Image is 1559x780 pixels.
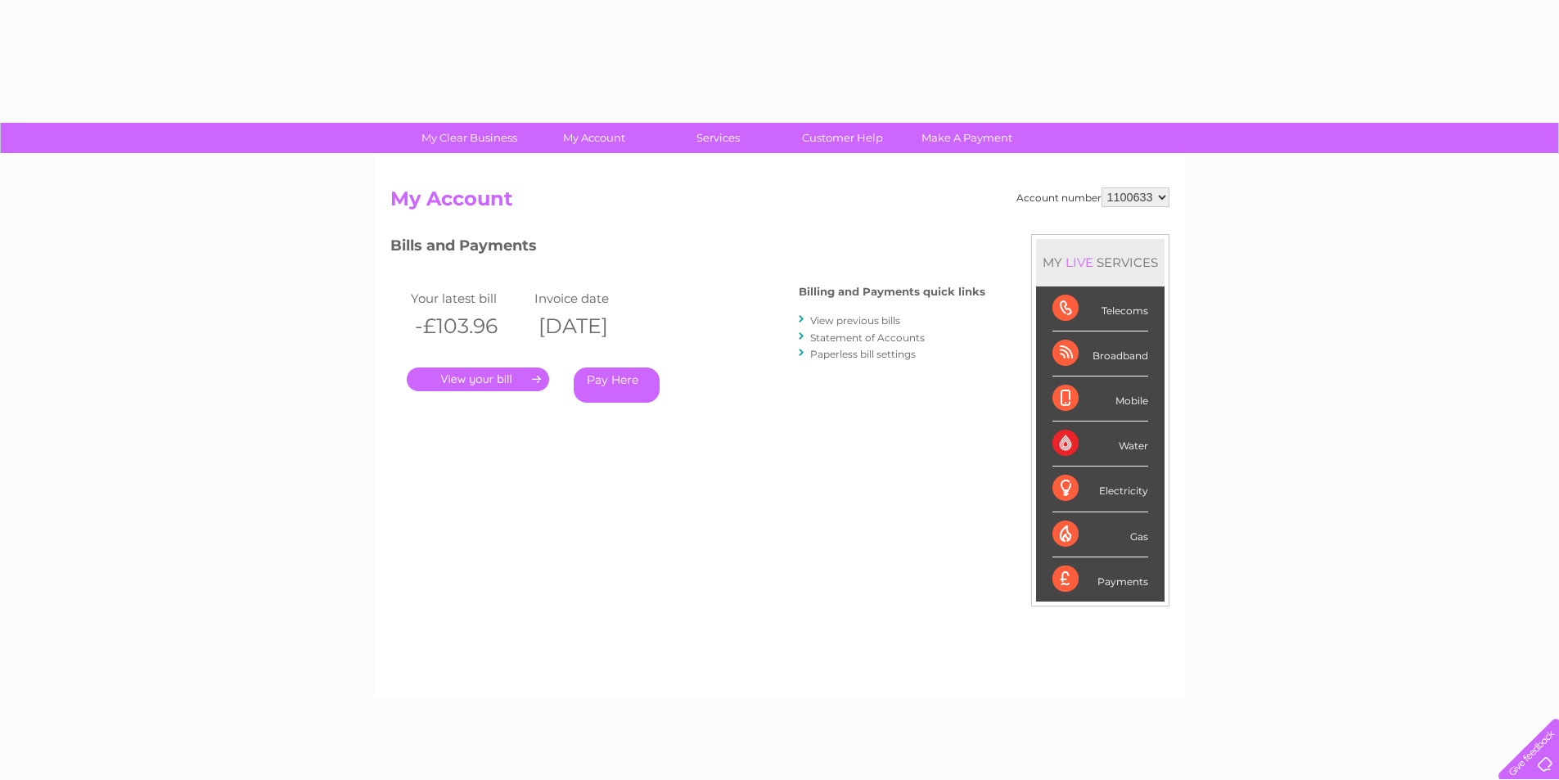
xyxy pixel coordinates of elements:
a: Make A Payment [899,123,1034,153]
th: [DATE] [530,309,654,343]
a: My Clear Business [402,123,537,153]
div: Broadband [1052,331,1148,376]
div: Water [1052,422,1148,467]
a: . [407,367,549,391]
td: Your latest bill [407,287,530,309]
a: Services [651,123,786,153]
div: MY SERVICES [1036,239,1165,286]
th: -£103.96 [407,309,530,343]
h2: My Account [390,187,1169,219]
div: Gas [1052,512,1148,557]
h4: Billing and Payments quick links [799,286,985,298]
div: Mobile [1052,376,1148,422]
h3: Bills and Payments [390,234,985,263]
a: Paperless bill settings [810,348,916,360]
a: Statement of Accounts [810,331,925,344]
div: Payments [1052,557,1148,602]
a: Customer Help [775,123,910,153]
a: View previous bills [810,314,900,327]
div: LIVE [1062,255,1097,270]
div: Account number [1016,187,1169,207]
td: Invoice date [530,287,654,309]
a: Pay Here [574,367,660,403]
div: Electricity [1052,467,1148,512]
div: Telecoms [1052,286,1148,331]
a: My Account [526,123,661,153]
